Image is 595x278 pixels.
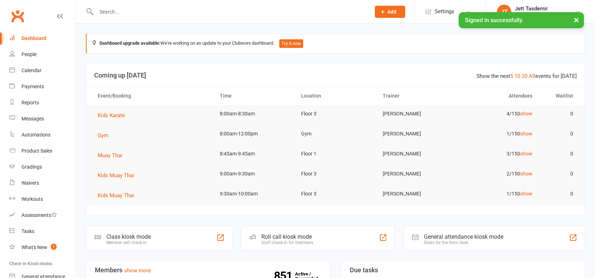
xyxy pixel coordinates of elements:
div: Calendar [21,68,42,73]
th: Waitlist [539,87,580,105]
div: Tasks [21,228,34,234]
a: show more [124,267,151,274]
div: Bujutsu Martial Arts Centre [515,12,575,18]
th: Attendees [458,87,539,105]
div: Member self check-in [106,240,151,245]
td: [PERSON_NAME] [376,145,458,162]
button: Add [375,6,405,18]
a: What's New1 [9,239,76,255]
td: 0 [539,125,580,142]
a: Messages [9,111,76,127]
input: Search... [94,7,366,17]
span: Muay Thai [98,152,122,159]
h3: Due tasks [350,267,576,274]
div: Jett Tasdemir [515,5,575,12]
span: Kids Muay Thai [98,172,134,179]
div: Payments [21,84,44,89]
a: Waivers [9,175,76,191]
td: 3/150 [458,145,539,162]
span: Kids Karate [98,112,125,119]
div: We're working on an update to your Clubworx dashboard. [86,34,585,54]
td: Floor 3 [295,165,376,182]
td: 9:30am-10:00am [213,185,295,202]
span: 1 [51,244,57,250]
button: × [570,12,583,28]
td: [PERSON_NAME] [376,125,458,142]
a: Product Sales [9,143,76,159]
a: Tasks [9,223,76,239]
div: Reports [21,100,39,105]
td: Floor 3 [295,105,376,122]
td: [PERSON_NAME] [376,105,458,122]
a: show [520,191,532,197]
td: 0 [539,145,580,162]
td: Floor 3 [295,185,376,202]
button: Try it now [279,39,303,48]
a: People [9,46,76,63]
td: 8:00am-8:30am [213,105,295,122]
button: Gym [98,131,113,140]
button: Muay Thai [98,151,127,160]
td: 8:45am-9:45am [213,145,295,162]
span: Add [387,9,396,15]
h3: Members [95,267,321,274]
td: Gym [295,125,376,142]
a: show [520,151,532,157]
a: 5 [510,73,513,79]
td: 4/150 [458,105,539,122]
td: 8:00am-12:00pm [213,125,295,142]
td: [PERSON_NAME] [376,185,458,202]
td: 1/150 [458,125,539,142]
a: 10 [514,73,520,79]
a: All [529,73,535,79]
div: What's New [21,244,47,250]
span: Gym [98,132,108,139]
span: Kids Muay Thai [98,192,134,199]
span: Settings [435,4,454,20]
td: 1/150 [458,185,539,202]
td: 9:00am-9:30am [213,165,295,182]
button: Kids Muay Thai [98,171,139,180]
td: 2/150 [458,165,539,182]
h3: Coming up [DATE] [94,72,577,79]
div: JT [497,5,511,19]
div: Staff check-in for members [261,240,313,245]
button: Kids Muay Thai [98,191,139,200]
th: Time [213,87,295,105]
div: Roll call kiosk mode [261,233,313,240]
td: 0 [539,165,580,182]
div: Great for the front desk [424,240,503,245]
div: Assessments [21,212,57,218]
a: Gradings [9,159,76,175]
a: show [520,111,532,116]
div: Messages [21,116,44,121]
th: Location [295,87,376,105]
td: Floor 1 [295,145,376,162]
div: Product Sales [21,148,52,154]
button: Kids Karate [98,111,130,120]
a: 20 [522,73,527,79]
span: Signed in successfully. [465,17,523,24]
a: show [520,131,532,136]
a: Calendar [9,63,76,79]
a: Clubworx [9,7,26,25]
div: People [21,51,37,57]
td: 0 [539,185,580,202]
div: Workouts [21,196,43,202]
div: General attendance kiosk mode [424,233,503,240]
a: show [520,171,532,177]
a: Automations [9,127,76,143]
div: Gradings [21,164,42,170]
div: Show the next events for [DATE] [477,72,577,80]
td: 0 [539,105,580,122]
td: [PERSON_NAME] [376,165,458,182]
div: Dashboard [21,35,46,41]
a: Reports [9,95,76,111]
th: Trainer [376,87,458,105]
div: Waivers [21,180,39,186]
a: Payments [9,79,76,95]
a: Assessments [9,207,76,223]
div: Class kiosk mode [106,233,151,240]
a: Dashboard [9,30,76,46]
a: Workouts [9,191,76,207]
